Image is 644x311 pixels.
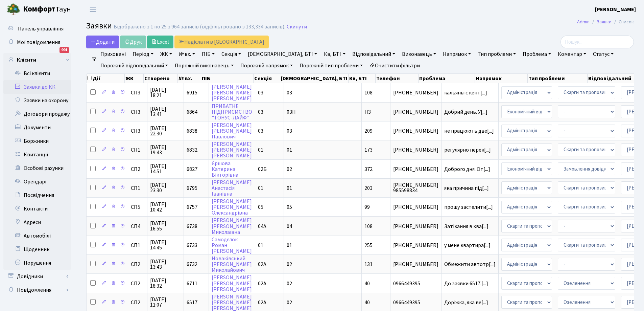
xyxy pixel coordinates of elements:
a: Кв, БТІ [321,48,348,60]
span: Панель управління [18,25,64,32]
span: 04 [287,223,292,230]
nav: breadcrumb [567,15,644,29]
span: 6795 [187,184,197,192]
a: Скинути [287,24,307,30]
a: Виконавець [399,48,439,60]
a: ЖК [158,48,175,60]
span: До заявки 6517.[...] [444,280,488,287]
a: Порушення [3,256,71,270]
a: Довідники [3,270,71,283]
span: 03 [287,127,292,135]
a: Мої повідомлення991 [3,36,71,49]
span: [PHONE_NUMBER] [393,90,438,95]
span: яка причина під[...] [444,184,489,192]
span: [DATE] 22:30 [150,126,181,136]
span: 108 [364,223,373,230]
span: 0966449395 [393,300,438,305]
span: 02 [287,261,292,268]
a: Порожній напрямок [238,60,295,71]
a: [PERSON_NAME][PERSON_NAME][PERSON_NAME] [212,274,252,293]
a: Квитанції [3,148,71,161]
span: 04А [258,223,266,230]
span: П3 [364,108,371,116]
a: Контакти [3,202,71,216]
a: Клієнти [3,53,71,67]
span: 255 [364,242,373,249]
span: 108 [364,89,373,96]
th: Проблема [419,74,475,83]
a: [PERSON_NAME][PERSON_NAME]Павлович [212,121,252,140]
span: СП1 [131,147,144,153]
span: [DATE] 19:43 [150,145,181,155]
a: [PERSON_NAME] [595,5,636,14]
a: [DEMOGRAPHIC_DATA], БТІ [245,48,320,60]
span: [PHONE_NUMBER] [393,128,438,134]
span: Добрий день. У[...] [444,108,487,116]
span: 40 [364,299,370,306]
span: [DATE] 13:41 [150,106,181,117]
button: Переключити навігацію [85,4,101,15]
a: № вх. [176,48,198,60]
a: Автомобілі [3,229,71,243]
span: СП4 [131,224,144,229]
span: 6864 [187,108,197,116]
span: Доброго дня. От[...] [444,165,490,173]
span: 6757 [187,203,197,211]
span: 6838 [187,127,197,135]
a: Особові рахунки [3,161,71,175]
span: СП2 [131,281,144,286]
th: Телефон [376,74,419,83]
a: Порожній тип проблеми [297,60,365,71]
span: Затікання в ква[...] [444,223,488,230]
span: 0966449395 [393,281,438,286]
a: ПРИВАТНЕПІДПРИЄМСТВО"ТОНУС-ЛАЙФ" [212,103,252,121]
a: Щоденник [3,243,71,256]
input: Пошук... [560,36,634,48]
a: Всі клієнти [3,67,71,80]
span: [DATE] 14:45 [150,240,181,250]
span: 01 [287,146,292,154]
span: 6827 [187,165,197,173]
span: прошу застелити[...] [444,203,493,211]
span: 03 [287,89,292,96]
span: 01 [287,242,292,249]
span: [PHONE_NUMBER] [393,166,438,172]
img: logo.png [7,3,20,16]
span: 01 [258,242,263,249]
a: Повідомлення [3,283,71,297]
span: Додати [91,38,115,46]
span: 372 [364,165,373,173]
a: Admin [577,18,590,25]
span: 05 [258,203,263,211]
span: 131 [364,261,373,268]
a: Заявки на охорону [3,94,71,107]
span: у мене квартира[...] [444,242,491,249]
span: 02Б [258,165,267,173]
th: № вх. [178,74,201,83]
span: 6517 [187,299,197,306]
a: Орендарі [3,175,71,188]
a: Адреси [3,216,71,229]
span: [PHONE_NUMBER] [393,147,438,153]
a: Панель управління [3,22,71,36]
a: ЄршоваКатеринаВікторівна [212,160,238,179]
span: 6915 [187,89,197,96]
span: 01 [258,146,263,154]
th: ПІБ [201,74,254,83]
span: 01 [287,184,292,192]
span: 99 [364,203,370,211]
span: СП3 [131,109,144,115]
div: Відображено з 1 по 25 з 964 записів (відфільтровано з 133,334 записів). [114,24,285,30]
span: [PHONE_NUMBER] [393,262,438,267]
span: [PHONE_NUMBER] [393,204,438,210]
span: 02 [287,165,292,173]
th: Кв, БТІ [349,74,375,83]
span: 40 [364,280,370,287]
span: СП3 [131,90,144,95]
span: [DATE] 18:21 [150,87,181,98]
a: Заявки до КК [3,80,71,94]
a: Секція [219,48,244,60]
a: СамодєлокРоман[PERSON_NAME] [212,236,252,255]
b: [PERSON_NAME] [595,6,636,13]
span: [PHONE_NUMBER] 985598834 [393,182,438,193]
